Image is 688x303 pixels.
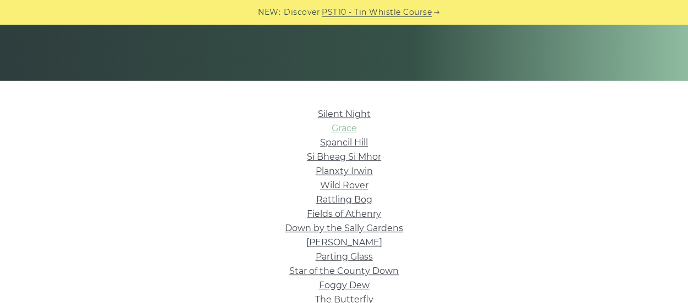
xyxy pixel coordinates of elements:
[316,194,372,205] a: Rattling Bog
[316,251,373,262] a: Parting Glass
[316,166,373,176] a: Planxty Irwin
[284,6,320,19] span: Discover
[258,6,280,19] span: NEW:
[307,151,381,162] a: Si­ Bheag Si­ Mhor
[285,223,403,233] a: Down by the Sally Gardens
[306,237,382,248] a: [PERSON_NAME]
[319,280,370,290] a: Foggy Dew
[332,123,357,133] a: Grace
[320,180,368,190] a: Wild Rover
[318,109,371,119] a: Silent Night
[307,209,381,219] a: Fields of Athenry
[320,137,368,148] a: Spancil Hill
[322,6,432,19] a: PST10 - Tin Whistle Course
[289,266,399,276] a: Star of the County Down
